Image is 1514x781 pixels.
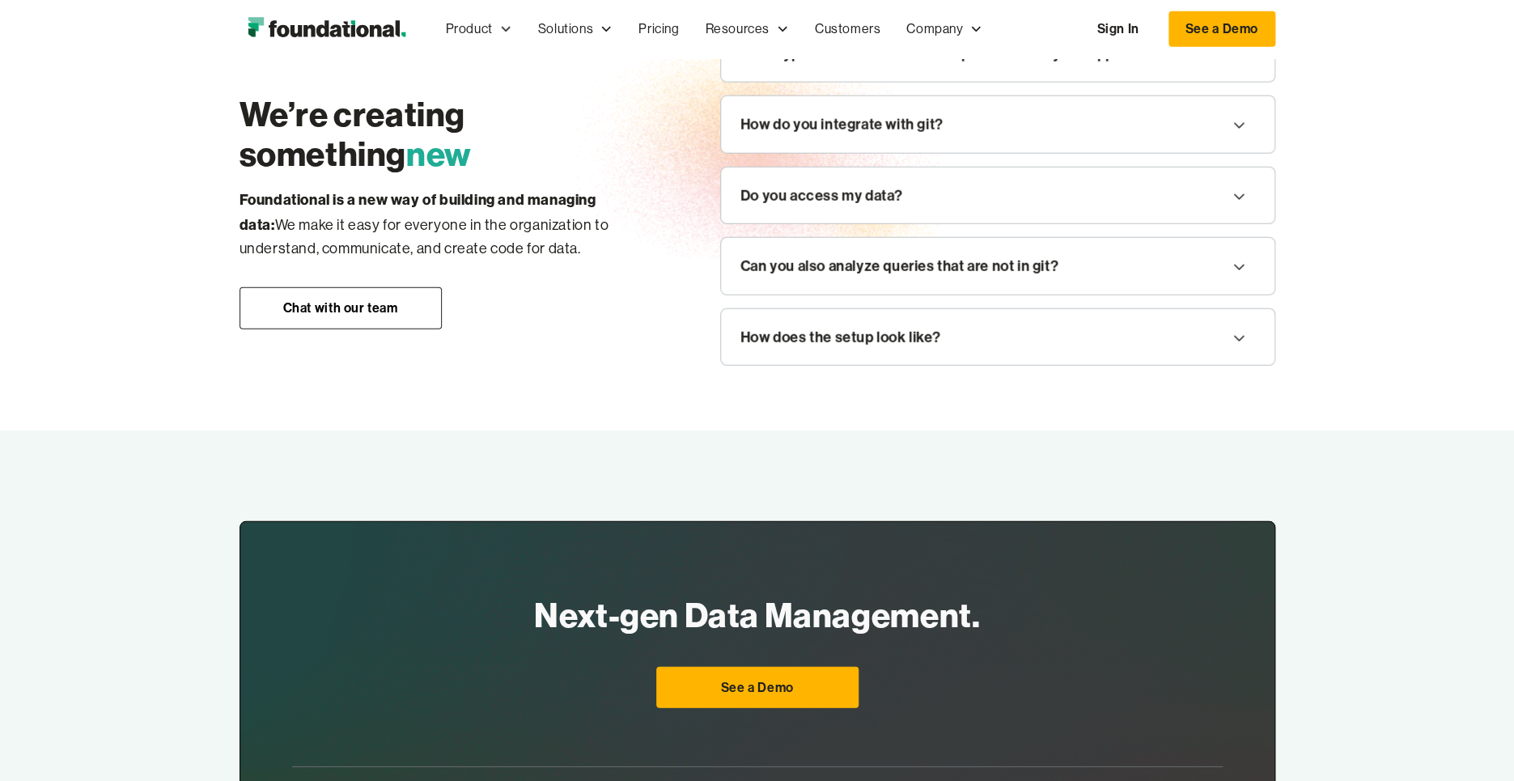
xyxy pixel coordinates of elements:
[240,188,655,261] p: We make it easy for everyone in the organization to understand, communicate, and create code for ...
[906,19,963,40] div: Company
[538,19,593,40] div: Solutions
[240,95,655,176] h2: We’re creating something
[240,13,413,45] img: Foundational Logo
[1168,11,1275,47] a: See a Demo
[740,325,940,350] div: How does the setup look like?
[433,2,525,56] div: Product
[705,19,769,40] div: Resources
[656,667,859,709] a: See a Demo
[802,2,893,56] a: Customers
[740,254,1058,278] div: Can you also analyze queries that are not in git?
[1223,593,1514,781] iframe: Chat Widget
[534,590,980,640] h2: Next-gen Data Management.
[240,13,413,45] a: home
[525,2,626,56] div: Solutions
[406,133,472,175] span: new
[240,287,442,329] a: Chat with our team
[240,190,596,234] strong: Foundational is a new way of building and managing data:
[1080,12,1155,46] a: Sign In
[692,2,801,56] div: Resources
[446,19,493,40] div: Product
[626,2,692,56] a: Pricing
[893,2,995,56] div: Company
[740,112,944,137] div: How do you integrate with git?
[740,184,903,208] div: Do you access my data?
